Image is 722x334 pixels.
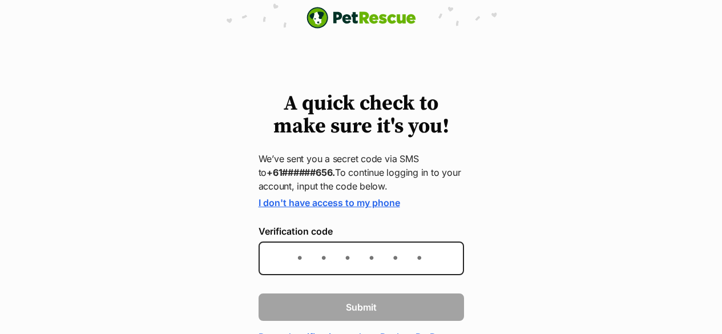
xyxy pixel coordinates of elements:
[306,7,416,29] img: logo-e224e6f780fb5917bec1dbf3a21bbac754714ae5b6737aabdf751b685950b380.svg
[259,152,464,193] p: We’ve sent you a secret code via SMS to To continue logging in to your account, input the code be...
[346,300,377,314] span: Submit
[259,197,400,208] a: I don't have access to my phone
[259,226,464,236] label: Verification code
[267,167,335,178] strong: +61######656.
[259,293,464,321] button: Submit
[259,242,464,275] input: Enter the 6-digit verification code sent to your device
[306,7,416,29] a: PetRescue
[259,92,464,138] h1: A quick check to make sure it's you!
